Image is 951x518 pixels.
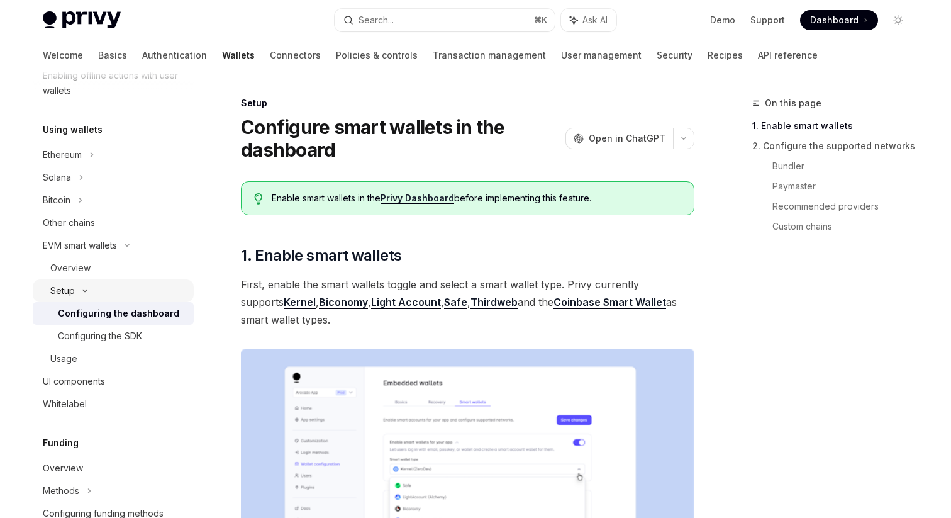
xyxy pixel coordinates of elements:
[272,192,681,205] span: Enable smart wallets in the before implementing this feature.
[43,193,70,208] div: Bitcoin
[561,40,642,70] a: User management
[657,40,692,70] a: Security
[241,276,694,329] span: First, enable the smart wallets toggle and select a smart wallet type. Privy currently supports ,...
[750,14,785,26] a: Support
[33,257,194,279] a: Overview
[800,10,878,30] a: Dashboard
[765,96,821,111] span: On this page
[43,461,83,476] div: Overview
[50,283,75,298] div: Setup
[43,215,95,230] div: Other chains
[58,306,179,321] div: Configuring the dashboard
[752,116,918,136] a: 1. Enable smart wallets
[359,13,394,28] div: Search...
[772,196,918,217] a: Recommended providers
[470,296,518,309] a: Thirdweb
[43,170,71,185] div: Solana
[708,40,743,70] a: Recipes
[752,136,918,156] a: 2. Configure the supported networks
[284,296,316,309] a: Kernel
[43,238,117,253] div: EVM smart wallets
[241,97,694,110] div: Setup
[33,393,194,415] a: Whitelabel
[371,296,441,309] a: Light Account
[710,14,735,26] a: Demo
[335,9,555,31] button: Search...⌘K
[888,10,908,30] button: Toggle dark mode
[565,128,673,149] button: Open in ChatGPT
[582,14,608,26] span: Ask AI
[43,147,82,162] div: Ethereum
[43,483,79,498] div: Methods
[43,11,121,29] img: light logo
[33,347,194,370] a: Usage
[589,132,665,145] span: Open in ChatGPT
[772,217,918,237] a: Custom chains
[561,9,616,31] button: Ask AI
[142,40,207,70] a: Authentication
[222,40,255,70] a: Wallets
[433,40,546,70] a: Transaction management
[336,40,418,70] a: Policies & controls
[33,302,194,325] a: Configuring the dashboard
[319,296,368,309] a: Biconomy
[43,40,83,70] a: Welcome
[553,296,666,309] a: Coinbase Smart Wallet
[43,374,105,389] div: UI components
[444,296,467,309] a: Safe
[381,193,454,204] a: Privy Dashboard
[33,211,194,234] a: Other chains
[772,156,918,176] a: Bundler
[270,40,321,70] a: Connectors
[758,40,818,70] a: API reference
[43,397,87,412] div: Whitelabel
[33,325,194,347] a: Configuring the SDK
[43,122,103,137] h5: Using wallets
[58,329,142,344] div: Configuring the SDK
[810,14,859,26] span: Dashboard
[254,193,263,205] svg: Tip
[33,457,194,480] a: Overview
[534,15,547,25] span: ⌘ K
[50,261,91,276] div: Overview
[772,176,918,196] a: Paymaster
[50,351,77,366] div: Usage
[98,40,127,70] a: Basics
[43,436,79,451] h5: Funding
[241,245,401,266] span: 1. Enable smart wallets
[33,370,194,393] a: UI components
[241,116,560,161] h1: Configure smart wallets in the dashboard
